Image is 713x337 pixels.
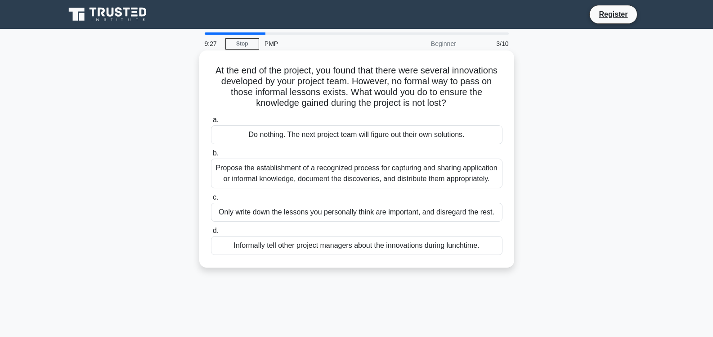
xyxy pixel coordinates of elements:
div: Informally tell other project managers about the innovations during lunchtime. [211,236,502,255]
span: b. [213,149,219,157]
div: Propose the establishment of a recognized process for capturing and sharing application or inform... [211,159,502,188]
div: Do nothing. The next project team will figure out their own solutions. [211,125,502,144]
div: Only write down the lessons you personally think are important, and disregard the rest. [211,203,502,222]
span: a. [213,116,219,123]
div: 3/10 [462,35,514,53]
a: Stop [225,38,259,50]
div: PMP [259,35,383,53]
div: 9:27 [199,35,225,53]
h5: At the end of the project, you found that there were several innovations developed by your projec... [210,65,503,109]
span: c. [213,193,218,201]
span: d. [213,227,219,234]
div: Beginner [383,35,462,53]
a: Register [593,9,633,20]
